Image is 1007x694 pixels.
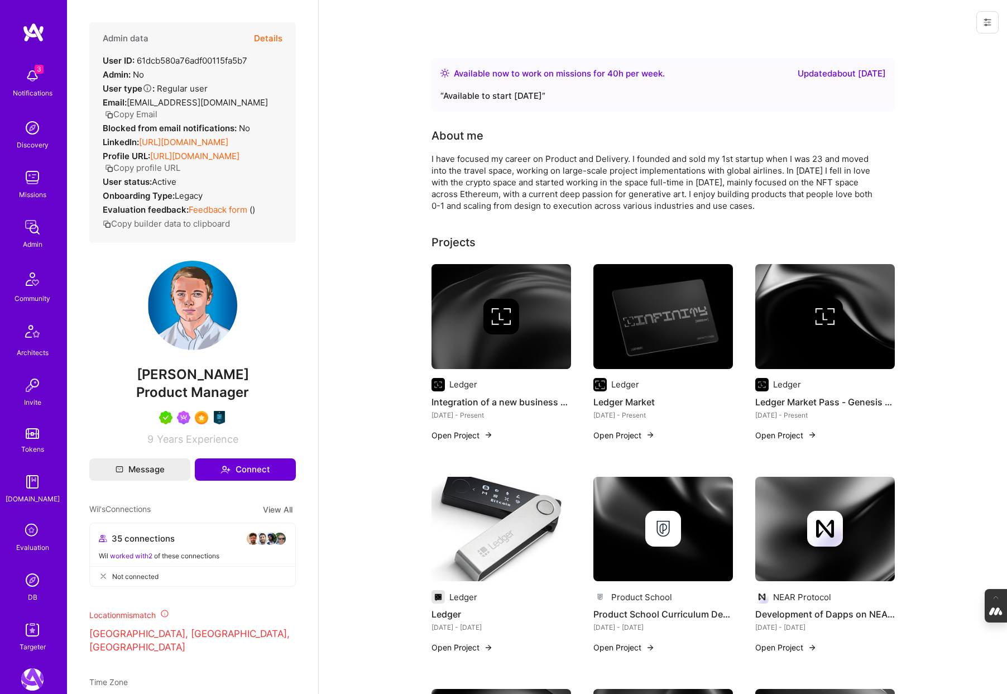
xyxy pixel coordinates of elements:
[26,428,39,439] img: tokens
[89,503,151,516] span: Wil's Connections
[175,190,203,201] span: legacy
[21,668,44,691] img: A.Team: Leading A.Team's Marketing & DemandGen
[431,607,571,621] h4: Ledger
[440,69,449,78] img: Availability
[103,123,239,133] strong: Blocked from email notifications:
[89,677,128,687] span: Time Zone
[21,65,44,87] img: bell
[807,511,843,547] img: Company logo
[21,216,44,238] img: admin teamwork
[593,264,733,369] img: Ledger Market
[19,189,46,200] div: Missions
[177,411,190,424] img: Been on Mission
[213,411,226,424] img: Product Guild
[89,366,296,383] span: [PERSON_NAME]
[755,429,817,441] button: Open Project
[607,68,618,79] span: 40
[23,238,42,250] div: Admin
[21,471,44,493] img: guide book
[21,374,44,396] img: Invite
[264,532,277,545] img: avatar
[454,67,665,80] div: Available now to work on missions for h per week .
[150,151,239,161] a: [URL][DOMAIN_NAME]
[449,379,477,390] div: Ledger
[220,465,231,475] i: icon Connect
[755,607,895,621] h4: Development of Dapps on NEAR Blockchain
[254,22,282,55] button: Details
[18,668,46,691] a: A.Team: Leading A.Team's Marketing & DemandGen
[19,266,46,293] img: Community
[147,433,154,445] span: 9
[21,117,44,139] img: discovery
[431,395,571,409] h4: Integration of a new business unit within a company
[152,176,176,187] span: Active
[89,523,296,587] button: 35 connectionsavataravataravataravatarWil worked with2 of these connectionsNot connected
[22,22,45,42] img: logo
[157,433,238,445] span: Years Experience
[260,503,296,516] button: View All
[755,395,895,409] h4: Ledger Market Pass - Genesis Edition Launch
[646,643,655,652] img: arrow-right
[89,628,296,654] p: [GEOGRAPHIC_DATA], [GEOGRAPHIC_DATA], [GEOGRAPHIC_DATA]
[103,83,155,94] strong: User type :
[139,137,228,147] a: [URL][DOMAIN_NAME]
[103,97,127,108] strong: Email:
[105,162,180,174] button: Copy profile URL
[103,151,150,161] strong: Profile URL:
[773,591,831,603] div: NEAR Protocol
[116,466,123,473] i: icon Mail
[755,409,895,421] div: [DATE] - Present
[103,204,189,215] strong: Evaluation feedback:
[431,590,445,604] img: Company logo
[20,641,46,653] div: Targeter
[246,532,260,545] img: avatar
[112,533,175,544] span: 35 connections
[593,621,733,633] div: [DATE] - [DATE]
[103,137,139,147] strong: LinkedIn:
[17,139,49,151] div: Discovery
[593,378,607,391] img: Company logo
[431,429,493,441] button: Open Project
[103,55,247,66] div: 61dcb580a76adf00115fa5b7
[431,477,571,582] img: Ledger
[103,55,135,66] strong: User ID:
[431,378,445,391] img: Company logo
[808,430,817,439] img: arrow-right
[431,153,878,212] div: I have focused my career on Product and Delivery. I founded and sold my 1st startup when I was 23...
[103,122,250,134] div: No
[28,591,37,603] div: DB
[142,83,152,93] i: Help
[798,67,886,80] div: Updated about [DATE]
[16,542,49,553] div: Evaluation
[24,396,41,408] div: Invite
[755,642,817,653] button: Open Project
[103,204,255,216] div: ( )
[431,127,483,144] div: About me
[807,299,843,334] img: Company logo
[159,411,172,424] img: A.Teamer in Residence
[112,571,159,582] span: Not connected
[645,511,681,547] img: Company logo
[103,69,144,80] div: No
[105,164,113,173] i: icon Copy
[755,264,895,369] img: cover
[755,378,769,391] img: Company logo
[593,607,733,621] h4: Product School Curriculum Design
[17,347,49,358] div: Architects
[484,643,493,652] img: arrow-right
[646,430,655,439] img: arrow-right
[755,590,769,604] img: Company logo
[103,69,131,80] strong: Admin:
[593,409,733,421] div: [DATE] - Present
[99,550,286,562] div: Wil of these connections
[484,430,493,439] img: arrow-right
[449,591,477,603] div: Ledger
[105,108,157,120] button: Copy Email
[35,65,44,74] span: 3
[15,293,50,304] div: Community
[593,477,733,582] img: cover
[99,534,107,543] i: icon Collaborator
[105,111,113,119] i: icon Copy
[755,477,895,582] img: cover
[103,190,175,201] strong: Onboarding Type:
